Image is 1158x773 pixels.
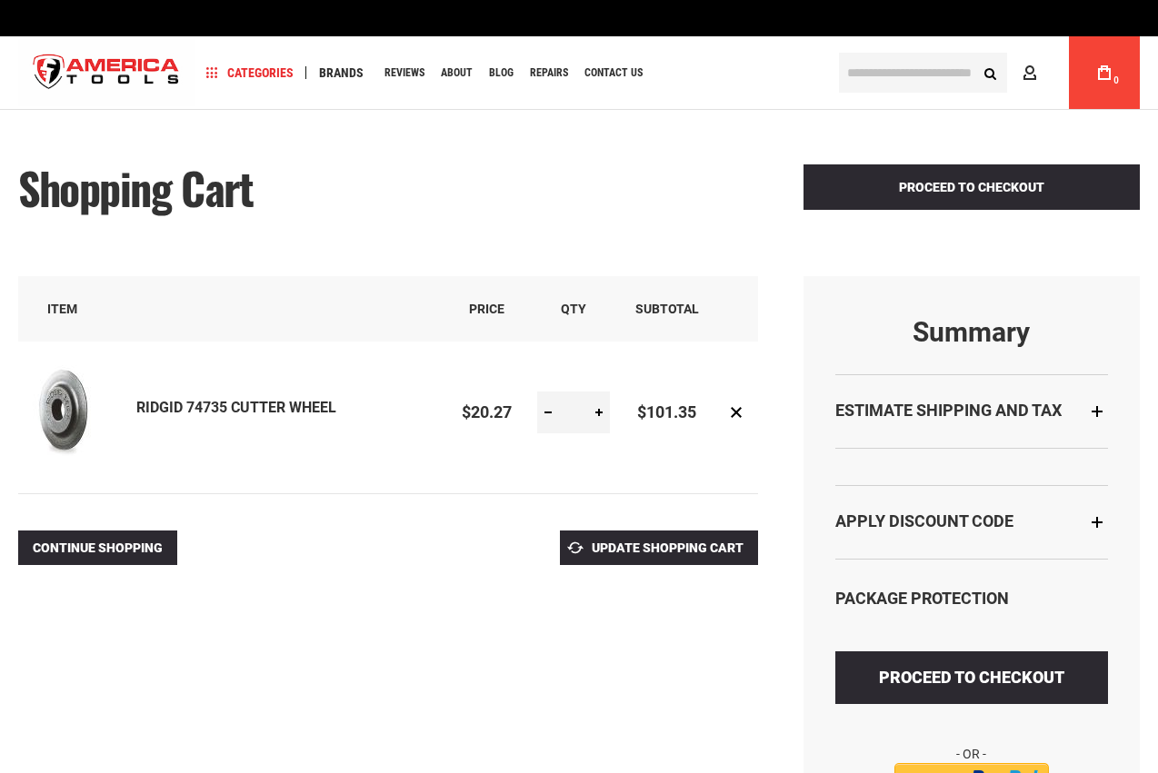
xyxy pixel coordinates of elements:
span: Repairs [530,67,568,78]
button: Search [973,55,1007,90]
span: $20.27 [462,402,512,421]
a: Reviews [376,61,433,85]
span: Shopping Cart [18,155,253,220]
button: Proceed to Checkout [804,164,1140,210]
a: About [433,61,481,85]
span: Price [469,302,504,316]
span: Item [47,302,77,316]
strong: Summary [835,317,1108,347]
img: America Tools [18,39,195,107]
a: Blog [481,61,522,85]
a: store logo [18,39,195,107]
a: 0 [1087,36,1122,109]
span: Reviews [384,67,424,78]
span: Brands [319,66,364,79]
span: Proceed to Checkout [899,180,1044,194]
span: 0 [1113,75,1119,85]
span: Proceed to Checkout [879,668,1064,687]
a: Brands [311,61,372,85]
span: Contact Us [584,67,643,78]
img: RIDGID 74735 CUTTER WHEEL [18,365,109,456]
span: Continue Shopping [33,540,163,555]
a: Categories [198,61,302,85]
span: Categories [206,66,294,79]
span: Subtotal [635,302,699,316]
a: RIDGID 74735 CUTTER WHEEL [18,365,136,461]
span: Qty [561,302,586,316]
a: Repairs [522,61,576,85]
div: Package Protection [835,587,1108,610]
span: Update Shopping Cart [592,540,744,555]
a: RIDGID 74735 CUTTER WHEEL [136,399,336,416]
strong: Apply Discount Code [835,511,1013,530]
strong: Estimate Shipping and Tax [835,401,1062,420]
a: Continue Shopping [18,530,177,565]
button: Proceed to Checkout [835,651,1108,704]
a: Contact Us [576,61,651,85]
span: Blog [489,67,514,78]
span: $101.35 [637,402,696,421]
span: About [441,67,473,78]
button: Update Shopping Cart [560,530,758,565]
